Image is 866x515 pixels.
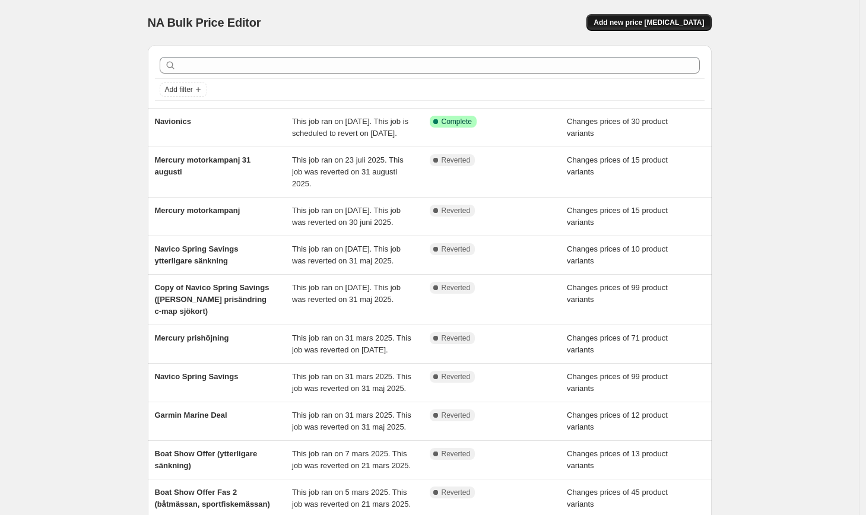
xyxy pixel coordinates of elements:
[155,155,251,176] span: Mercury motorkampanj 31 augusti
[567,411,668,431] span: Changes prices of 12 product variants
[292,206,401,227] span: This job ran on [DATE]. This job was reverted on 30 juni 2025.
[155,488,270,508] span: Boat Show Offer Fas 2 (båtmässan, sportfiskemässan)
[567,488,668,508] span: Changes prices of 45 product variants
[567,449,668,470] span: Changes prices of 13 product variants
[292,411,411,431] span: This job ran on 31 mars 2025. This job was reverted on 31 maj 2025.
[442,206,471,215] span: Reverted
[292,117,408,138] span: This job ran on [DATE]. This job is scheduled to revert on [DATE].
[155,333,229,342] span: Mercury prishöjning
[567,372,668,393] span: Changes prices of 99 product variants
[292,283,401,304] span: This job ran on [DATE]. This job was reverted on 31 maj 2025.
[155,117,191,126] span: Navionics
[586,14,711,31] button: Add new price [MEDICAL_DATA]
[567,283,668,304] span: Changes prices of 99 product variants
[442,488,471,497] span: Reverted
[442,333,471,343] span: Reverted
[442,411,471,420] span: Reverted
[155,283,269,316] span: Copy of Navico Spring Savings ([PERSON_NAME] prisändring c-map sjökort)
[442,155,471,165] span: Reverted
[567,155,668,176] span: Changes prices of 15 product variants
[292,155,404,188] span: This job ran on 23 juli 2025. This job was reverted on 31 augusti 2025.
[442,244,471,254] span: Reverted
[567,117,668,138] span: Changes prices of 30 product variants
[292,244,401,265] span: This job ran on [DATE]. This job was reverted on 31 maj 2025.
[292,372,411,393] span: This job ran on 31 mars 2025. This job was reverted on 31 maj 2025.
[292,333,411,354] span: This job ran on 31 mars 2025. This job was reverted on [DATE].
[567,333,668,354] span: Changes prices of 71 product variants
[292,488,411,508] span: This job ran on 5 mars 2025. This job was reverted on 21 mars 2025.
[148,16,261,29] span: NA Bulk Price Editor
[292,449,411,470] span: This job ran on 7 mars 2025. This job was reverted on 21 mars 2025.
[442,117,472,126] span: Complete
[567,244,668,265] span: Changes prices of 10 product variants
[567,206,668,227] span: Changes prices of 15 product variants
[165,85,193,94] span: Add filter
[155,372,239,381] span: Navico Spring Savings
[155,206,240,215] span: Mercury motorkampanj
[442,283,471,293] span: Reverted
[160,82,207,97] button: Add filter
[155,449,258,470] span: Boat Show Offer (ytterligare sänkning)
[442,449,471,459] span: Reverted
[442,372,471,382] span: Reverted
[155,411,227,419] span: Garmin Marine Deal
[155,244,239,265] span: Navico Spring Savings ytterligare sänkning
[594,18,704,27] span: Add new price [MEDICAL_DATA]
